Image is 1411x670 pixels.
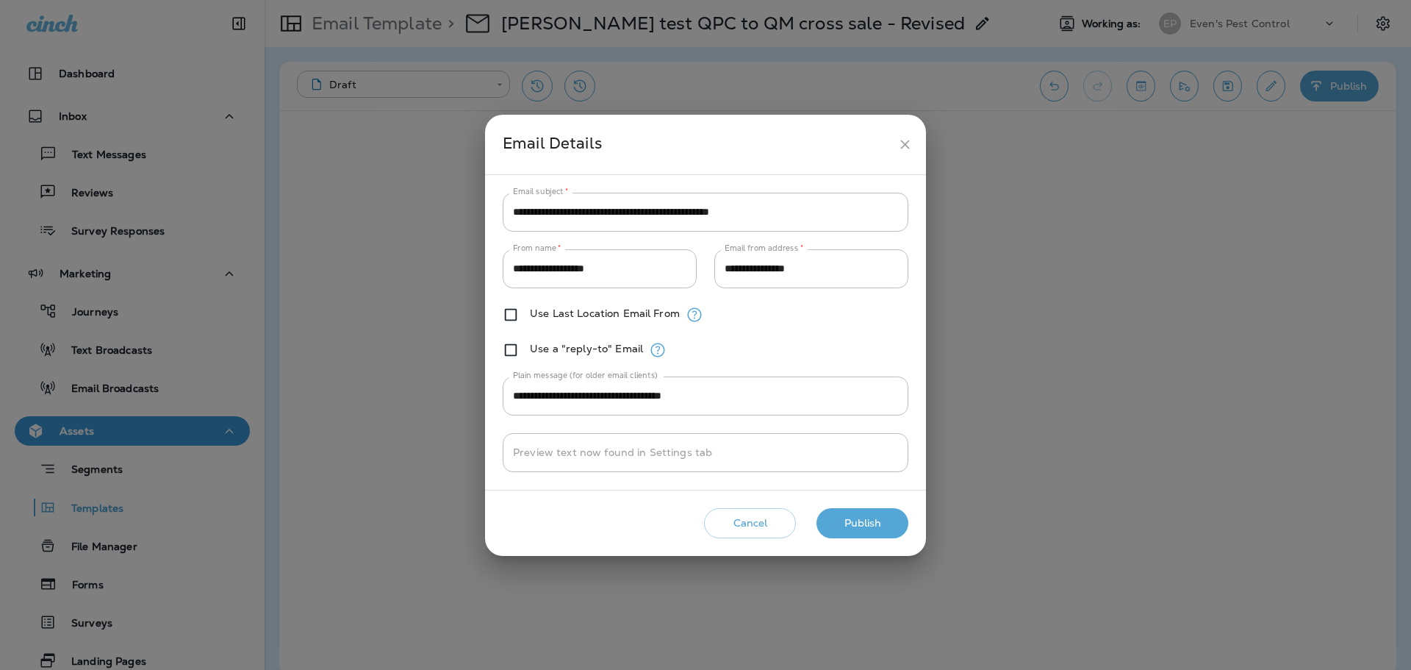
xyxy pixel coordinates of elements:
label: Plain message (for older email clients) [513,370,658,381]
div: Email Details [503,131,891,158]
label: Email from address [725,243,803,254]
label: Use Last Location Email From [530,307,680,319]
button: close [891,131,919,158]
label: From name [513,243,561,254]
button: Cancel [704,508,796,538]
label: Email subject [513,186,569,197]
label: Use a "reply-to" Email [530,343,643,354]
button: Publish [816,508,908,538]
